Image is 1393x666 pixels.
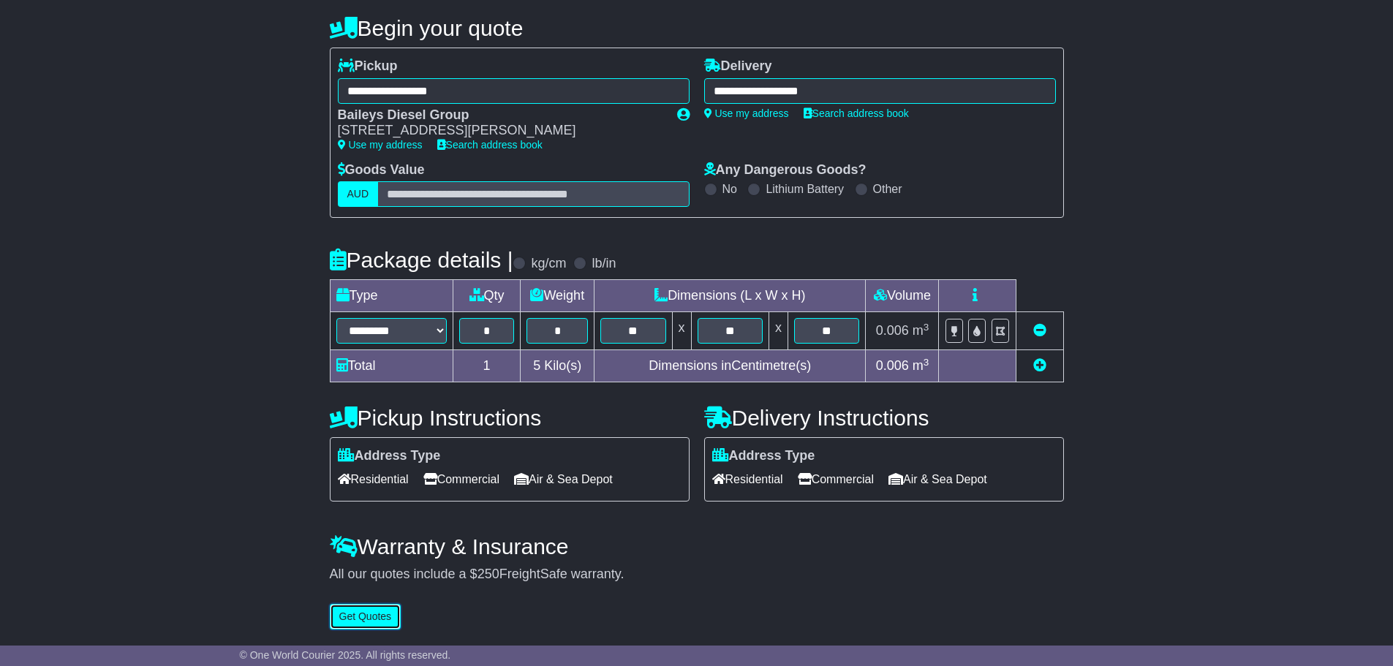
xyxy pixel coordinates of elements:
sup: 3 [924,322,929,333]
h4: Package details | [330,248,513,272]
label: Pickup [338,58,398,75]
button: Get Quotes [330,604,401,629]
td: Weight [521,280,594,312]
td: Volume [866,280,939,312]
label: kg/cm [531,256,566,272]
td: x [769,312,788,350]
h4: Delivery Instructions [704,406,1064,430]
label: Lithium Battery [766,182,844,196]
span: 5 [533,358,540,373]
span: Air & Sea Depot [888,468,987,491]
span: m [913,358,929,373]
label: Address Type [338,448,441,464]
div: Baileys Diesel Group [338,107,662,124]
a: Remove this item [1033,323,1046,338]
td: x [672,312,691,350]
div: All our quotes include a $ FreightSafe warranty. [330,567,1064,583]
span: Commercial [798,468,874,491]
span: Commercial [423,468,499,491]
td: Kilo(s) [521,350,594,382]
span: Residential [338,468,409,491]
label: AUD [338,181,379,207]
label: No [722,182,737,196]
td: Type [330,280,453,312]
span: 0.006 [876,323,909,338]
td: Dimensions (L x W x H) [594,280,866,312]
a: Use my address [338,139,423,151]
span: Residential [712,468,783,491]
span: 250 [477,567,499,581]
label: Delivery [704,58,772,75]
label: Other [873,182,902,196]
span: © One World Courier 2025. All rights reserved. [240,649,451,661]
label: Goods Value [338,162,425,178]
h4: Pickup Instructions [330,406,690,430]
h4: Warranty & Insurance [330,534,1064,559]
span: Air & Sea Depot [514,468,613,491]
a: Search address book [804,107,909,119]
span: m [913,323,929,338]
label: Any Dangerous Goods? [704,162,867,178]
label: lb/in [592,256,616,272]
td: Total [330,350,453,382]
td: Qty [453,280,521,312]
span: 0.006 [876,358,909,373]
a: Search address book [437,139,543,151]
sup: 3 [924,357,929,368]
td: 1 [453,350,521,382]
h4: Begin your quote [330,16,1064,40]
div: [STREET_ADDRESS][PERSON_NAME] [338,123,662,139]
a: Add new item [1033,358,1046,373]
td: Dimensions in Centimetre(s) [594,350,866,382]
label: Address Type [712,448,815,464]
a: Use my address [704,107,789,119]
